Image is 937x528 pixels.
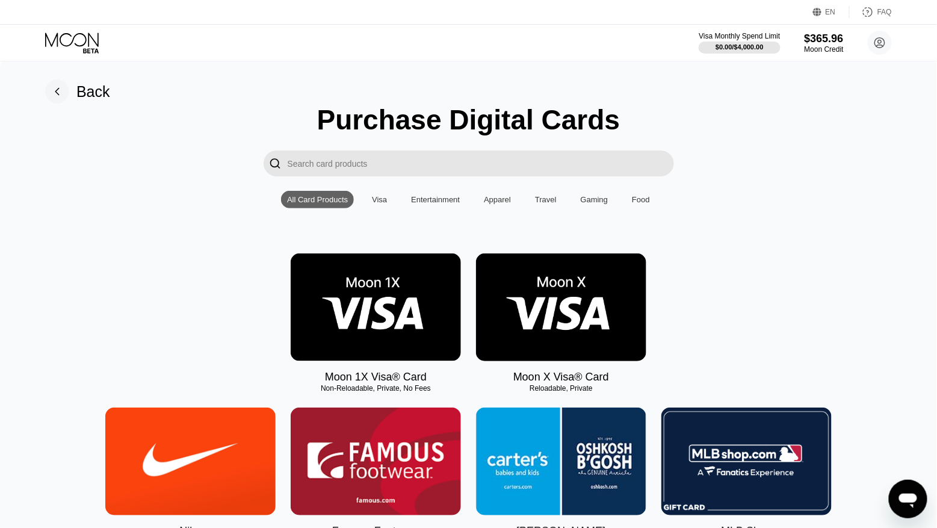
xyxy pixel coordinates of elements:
div: Visa [372,195,387,204]
div: Visa Monthly Spend Limit$0.00/$4,000.00 [699,32,780,54]
div: Travel [535,195,557,204]
div: Apparel [484,195,511,204]
div: Visa Monthly Spend Limit [699,32,780,40]
div: Apparel [478,191,517,208]
div: All Card Products [281,191,354,208]
div: $365.96Moon Credit [805,33,844,54]
div: Visa [366,191,393,208]
input: Search card products [288,151,674,176]
div: Moon 1X Visa® Card [325,371,427,384]
div: Back [76,83,110,101]
div: FAQ [877,8,892,16]
div: Food [626,191,656,208]
div: FAQ [850,6,892,18]
div: Entertainment [411,195,460,204]
div: Moon X Visa® Card [513,371,609,384]
div: EN [813,6,850,18]
div: Moon Credit [805,45,844,54]
div: Travel [529,191,563,208]
div: $365.96 [805,33,844,45]
div: Back [45,79,110,104]
div: Purchase Digital Cards [317,104,620,136]
div:  [264,151,288,176]
div: Entertainment [405,191,466,208]
div: EN [826,8,836,16]
div: Gaming [575,191,614,208]
div: Reloadable, Private [476,384,646,393]
div:  [270,157,282,170]
div: $0.00 / $4,000.00 [716,43,764,51]
div: Food [632,195,650,204]
div: Gaming [581,195,608,204]
div: All Card Products [287,195,348,204]
div: Non-Reloadable, Private, No Fees [291,384,461,393]
iframe: Кнопка запуска окна обмена сообщениями [889,480,927,518]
